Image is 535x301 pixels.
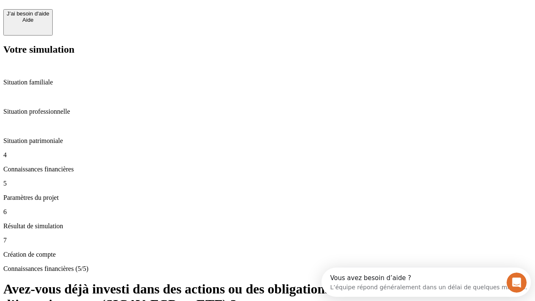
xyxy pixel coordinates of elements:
div: J’ai besoin d'aide [7,10,49,17]
p: Création de compte [3,251,532,258]
div: L’équipe répond généralement dans un délai de quelques minutes. [9,14,206,23]
p: 6 [3,208,532,216]
p: Résultat de simulation [3,222,532,230]
div: Aide [7,17,49,23]
p: Paramètres du projet [3,194,532,202]
p: Connaissances financières (5/5) [3,265,532,273]
iframe: Intercom live chat discovery launcher [321,268,531,297]
p: 5 [3,180,532,187]
p: 4 [3,151,532,159]
button: J’ai besoin d'aideAide [3,9,53,36]
p: Connaissances financières [3,166,532,173]
p: Situation patrimoniale [3,137,532,145]
p: Situation professionnelle [3,108,532,115]
h2: Votre simulation [3,44,532,55]
div: Ouvrir le Messenger Intercom [3,3,230,26]
iframe: Intercom live chat [507,273,527,293]
p: Situation familiale [3,79,532,86]
div: Vous avez besoin d’aide ? [9,7,206,14]
p: 7 [3,237,532,244]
